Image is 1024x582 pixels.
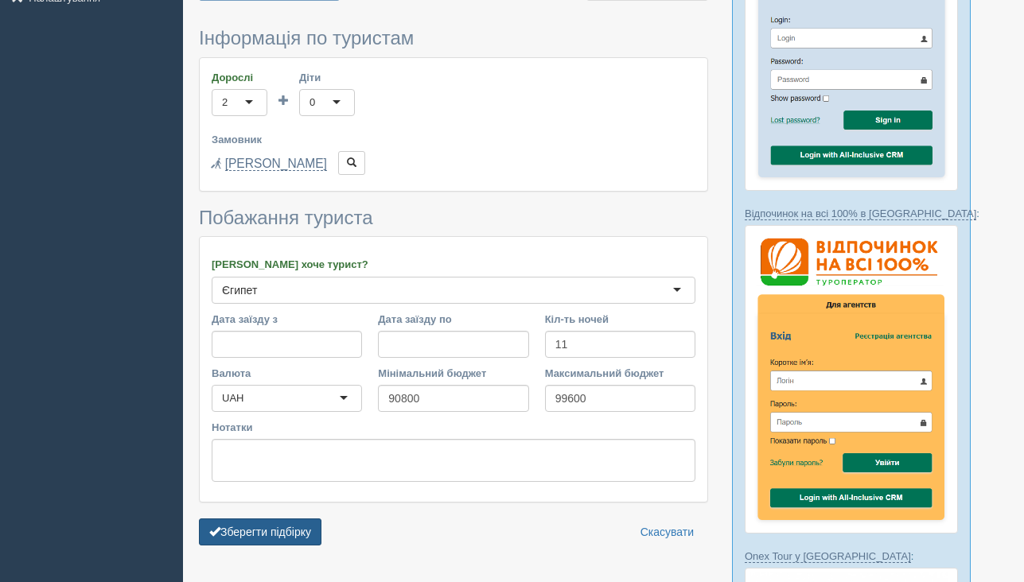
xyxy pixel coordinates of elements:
[745,208,976,220] a: Відпочинок на всі 100% в [GEOGRAPHIC_DATA]
[630,518,704,545] a: Скасувати
[545,331,695,358] input: 7-10 або 7,10,14
[212,70,267,85] label: Дорослі
[212,366,362,381] label: Валюта
[378,312,528,327] label: Дата заїзду по
[545,312,695,327] label: Кіл-ть ночей
[212,312,362,327] label: Дата заїзду з
[212,420,695,435] label: Нотатки
[222,95,228,111] div: 2
[745,225,958,533] img: %D0%B2%D1%96%D0%B4%D0%BF%D0%BE%D1%87%D0%B8%D0%BD%D0%BE%D0%BA-%D0%BD%D0%B0-%D0%B2%D1%81%D1%96-100-...
[199,207,373,228] span: Побажання туриста
[225,157,327,171] a: [PERSON_NAME]
[199,518,321,545] button: Зберегти підбірку
[299,70,355,85] label: Діти
[222,282,257,298] div: Єгипет
[745,550,911,563] a: Onex Tour у [GEOGRAPHIC_DATA]
[745,549,958,564] p: :
[212,132,695,147] label: Замовник
[222,390,243,406] div: UAH
[310,95,315,111] div: 0
[745,206,958,221] p: :
[378,366,528,381] label: Мінімальний бюджет
[199,28,708,48] h3: Інформація по туристам
[545,366,695,381] label: Максимальний бюджет
[212,257,695,272] label: [PERSON_NAME] хоче турист?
